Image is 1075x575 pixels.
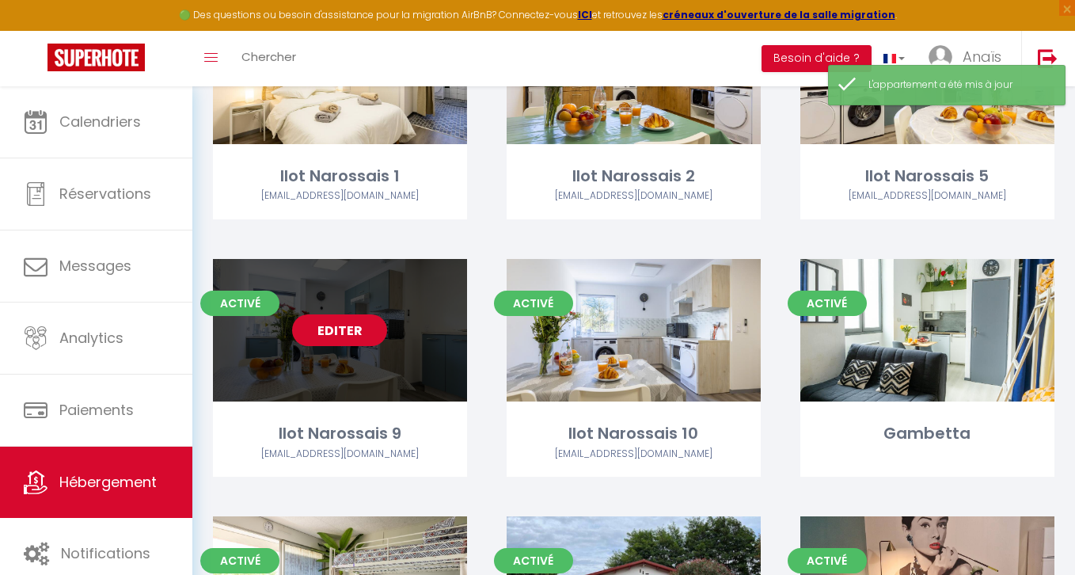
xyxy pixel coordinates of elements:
div: Ilot Narossais 5 [800,164,1054,188]
div: Airbnb [213,447,467,462]
img: logout [1038,48,1058,68]
span: Activé [788,291,867,316]
div: Ilot Narossais 9 [213,421,467,446]
div: Airbnb [800,188,1054,204]
img: ... [929,45,952,69]
a: Editer [292,314,387,346]
div: Ilot Narossais 10 [507,421,761,446]
div: Ilot Narossais 2 [507,164,761,188]
img: Super Booking [47,44,145,71]
span: Notifications [61,543,150,563]
a: Chercher [230,31,308,86]
button: Ouvrir le widget de chat LiveChat [13,6,60,54]
span: Paiements [59,400,134,420]
span: Activé [200,548,279,573]
span: Réservations [59,184,151,204]
div: Airbnb [507,188,761,204]
div: Airbnb [507,447,761,462]
span: Chercher [241,48,296,65]
span: Activé [494,548,573,573]
span: Activé [494,291,573,316]
a: créneaux d'ouverture de la salle migration [663,8,895,21]
div: Ilot Narossais 1 [213,164,467,188]
a: ICI [578,8,592,21]
button: Besoin d'aide ? [762,45,872,72]
div: Airbnb [213,188,467,204]
span: Anaïs [963,47,1001,67]
span: Activé [200,291,279,316]
span: Messages [59,256,131,276]
span: Calendriers [59,112,141,131]
a: ... Anaïs [917,31,1021,86]
div: L'appartement a été mis à jour [868,78,1049,93]
span: Activé [788,548,867,573]
span: Hébergement [59,472,157,492]
span: Analytics [59,328,123,348]
div: Gambetta [800,421,1054,446]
